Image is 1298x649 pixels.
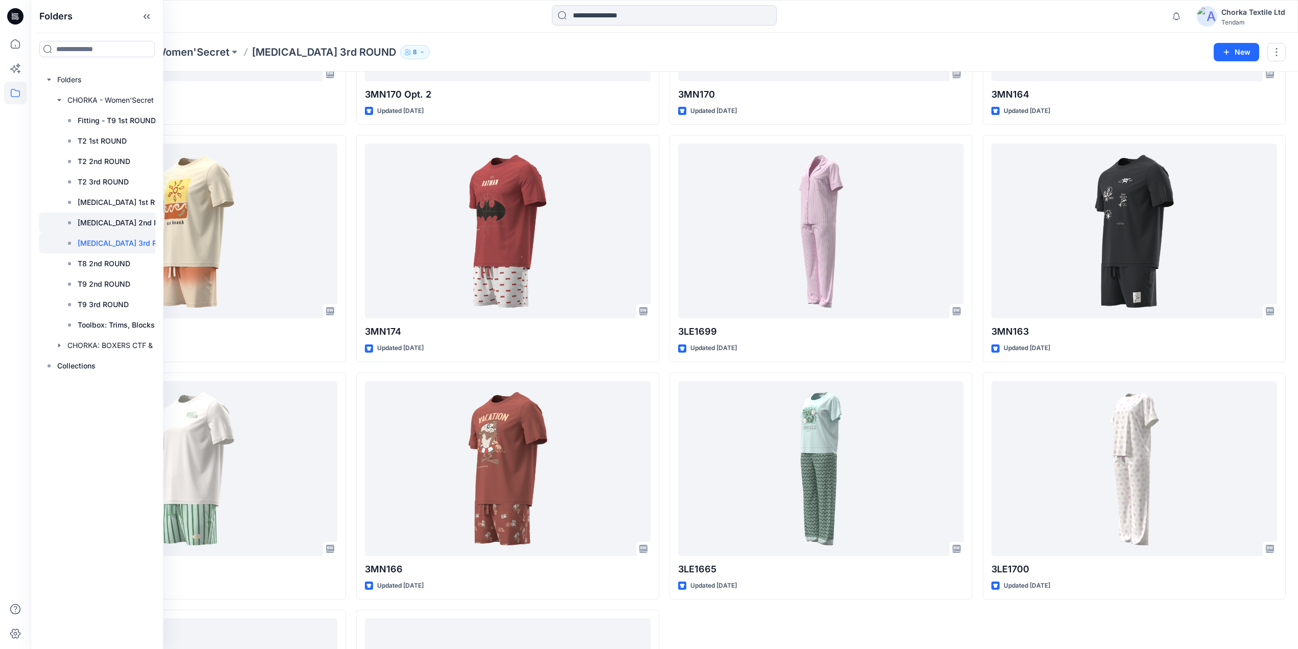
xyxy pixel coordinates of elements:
[52,324,337,339] p: 3MN165
[102,45,229,59] a: CHORKA - Women'Secret
[78,319,186,331] p: Toolbox: Trims, Blocks, Fabrics, Patterns
[365,381,651,556] a: 3MN166
[377,581,424,591] p: Updated [DATE]
[400,45,430,59] button: 8
[78,196,176,208] p: [MEDICAL_DATA] 1st ROUND
[78,135,127,147] p: T2 1st ROUND
[377,106,424,117] p: Updated [DATE]
[991,144,1277,318] a: 3MN163
[78,237,178,249] p: [MEDICAL_DATA] 3rd ROUND
[52,562,337,576] p: 3MN169
[365,562,651,576] p: 3MN166
[1214,43,1259,61] button: New
[78,298,129,311] p: T9 3rd ROUND
[377,343,424,354] p: Updated [DATE]
[78,217,180,229] p: [MEDICAL_DATA] 2nd ROUND
[52,381,337,556] a: 3MN169
[78,114,156,127] p: Fitting - T9 1st ROUND
[678,87,964,102] p: 3MN170
[365,324,651,339] p: 3MN174
[365,87,651,102] p: 3MN170 Opt. 2
[252,45,396,59] p: [MEDICAL_DATA] 3rd ROUND
[1004,106,1050,117] p: Updated [DATE]
[52,87,337,102] p: 3LE1661
[52,144,337,318] a: 3MN165
[690,106,737,117] p: Updated [DATE]
[991,381,1277,556] a: 3LE1700
[690,343,737,354] p: Updated [DATE]
[78,155,130,168] p: T2 2nd ROUND
[365,144,651,318] a: 3MN174
[1197,6,1217,27] img: avatar
[678,381,964,556] a: 3LE1665
[57,360,96,372] p: Collections
[678,324,964,339] p: 3LE1699
[1004,343,1050,354] p: Updated [DATE]
[678,144,964,318] a: 3LE1699
[991,87,1277,102] p: 3MN164
[1221,18,1285,26] div: Tendam
[78,278,130,290] p: T9 2nd ROUND
[991,562,1277,576] p: 3LE1700
[1221,6,1285,18] div: Chorka Textile Ltd
[413,47,417,58] p: 8
[678,562,964,576] p: 3LE1665
[78,176,129,188] p: T2 3rd ROUND
[991,324,1277,339] p: 3MN163
[690,581,737,591] p: Updated [DATE]
[1004,581,1050,591] p: Updated [DATE]
[78,258,130,270] p: T8 2nd ROUND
